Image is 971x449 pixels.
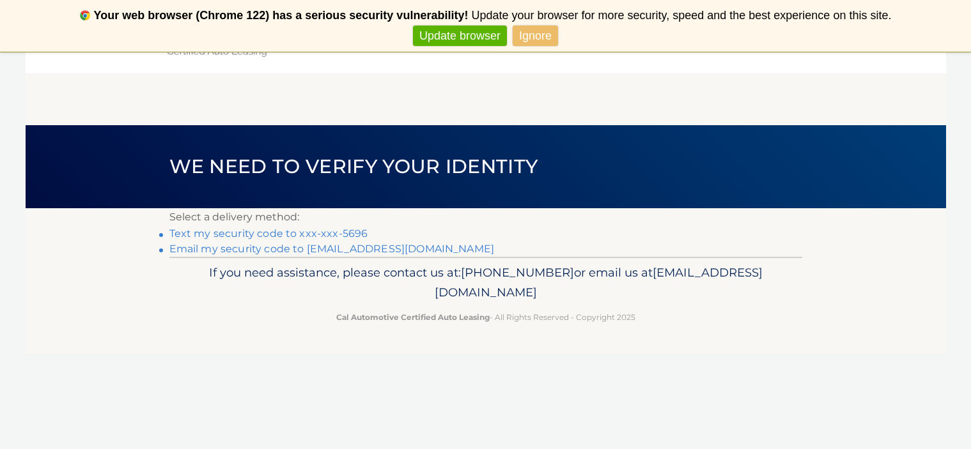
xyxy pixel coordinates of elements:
[178,263,794,303] p: If you need assistance, please contact us at: or email us at
[169,155,538,178] span: We need to verify your identity
[94,9,469,22] b: Your web browser (Chrome 122) has a serious security vulnerability!
[169,208,802,226] p: Select a delivery method:
[169,227,368,240] a: Text my security code to xxx-xxx-5696
[471,9,891,22] span: Update your browser for more security, speed and the best experience on this site.
[413,26,507,47] a: Update browser
[169,243,495,255] a: Email my security code to [EMAIL_ADDRESS][DOMAIN_NAME]
[461,265,574,280] span: [PHONE_NUMBER]
[336,312,490,322] strong: Cal Automotive Certified Auto Leasing
[178,310,794,324] p: - All Rights Reserved - Copyright 2025
[513,26,558,47] a: Ignore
